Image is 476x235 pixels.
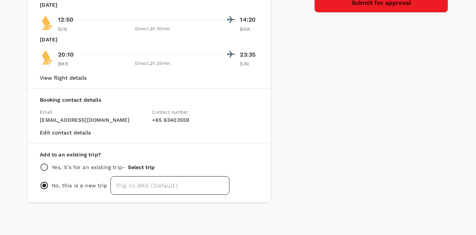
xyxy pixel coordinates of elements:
[240,25,258,33] p: BKK
[52,163,125,171] p: Yes, it's for an existing trip -
[240,50,258,59] p: 23:35
[40,15,55,30] img: SQ
[40,96,258,104] p: Booking contact details
[40,151,258,158] p: Add to an existing trip?
[40,109,52,115] span: Email
[240,60,258,67] p: SIN
[152,109,188,115] span: Contact number
[110,176,229,195] input: Trip to BKK (Default)
[40,1,57,9] p: [DATE]
[40,75,87,81] button: View flight details
[40,130,91,136] button: Edit contact details
[58,15,73,24] p: 12:50
[58,25,77,33] p: SIN
[240,15,258,24] p: 14:20
[40,116,146,124] p: [EMAIL_ADDRESS][DOMAIN_NAME]
[81,60,223,67] div: Direct , 2h 25min
[52,182,107,189] p: No, this is a new trip
[40,50,55,65] img: SQ
[58,60,77,67] p: BKK
[152,116,258,124] p: + 65 63403559
[81,25,223,33] div: Direct , 2h 30min
[128,164,155,170] button: Select trip
[58,50,74,59] p: 20:10
[40,36,57,43] p: [DATE]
